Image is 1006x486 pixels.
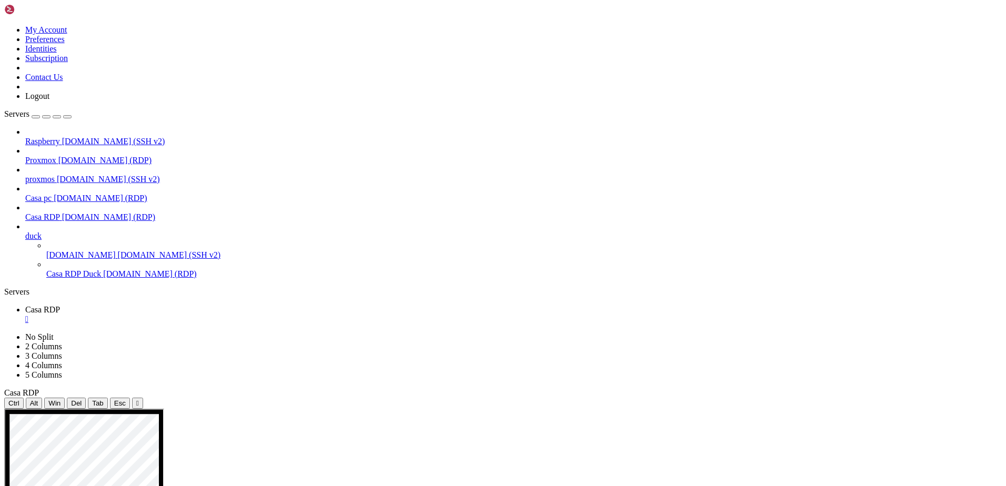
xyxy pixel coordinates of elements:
[25,165,1002,184] li: proxmos [DOMAIN_NAME] (SSH v2)
[26,398,43,409] button: Alt
[25,175,1002,184] a: proxmos [DOMAIN_NAME] (SSH v2)
[25,54,68,63] a: Subscription
[25,332,54,341] a: No Split
[25,315,1002,324] a: 
[4,287,1002,297] div: Servers
[57,175,160,184] span: [DOMAIN_NAME] (SSH v2)
[46,260,1002,279] li: Casa RDP Duck [DOMAIN_NAME] (RDP)
[25,194,1002,203] a: Casa pc [DOMAIN_NAME] (RDP)
[103,269,196,278] span: [DOMAIN_NAME] (RDP)
[25,212,60,221] span: Casa RDP
[88,398,108,409] button: Tab
[110,398,130,409] button: Esc
[44,398,65,409] button: Win
[25,361,62,370] a: 4 Columns
[30,399,38,407] span: Alt
[46,241,1002,260] li: [DOMAIN_NAME] [DOMAIN_NAME] (SSH v2)
[62,212,155,221] span: [DOMAIN_NAME] (RDP)
[8,399,19,407] span: Ctrl
[25,92,49,100] a: Logout
[25,127,1002,146] li: Raspberry [DOMAIN_NAME] (SSH v2)
[25,231,42,240] span: duck
[25,25,67,34] a: My Account
[4,109,29,118] span: Servers
[46,269,101,278] span: Casa RDP Duck
[71,399,82,407] span: Del
[58,156,152,165] span: [DOMAIN_NAME] (RDP)
[92,399,104,407] span: Tab
[4,398,24,409] button: Ctrl
[25,156,1002,165] a: Proxmox [DOMAIN_NAME] (RDP)
[48,399,61,407] span: Win
[136,399,139,407] div: 
[114,399,126,407] span: Esc
[46,250,1002,260] a: [DOMAIN_NAME] [DOMAIN_NAME] (SSH v2)
[25,156,56,165] span: Proxmox
[25,137,60,146] span: Raspberry
[25,231,1002,241] a: duck
[25,212,1002,222] a: Casa RDP [DOMAIN_NAME] (RDP)
[25,175,55,184] span: proxmos
[25,73,63,82] a: Contact Us
[118,250,221,259] span: [DOMAIN_NAME] (SSH v2)
[25,305,1002,324] a: Casa RDP
[4,388,39,397] span: Casa RDP
[4,4,65,15] img: Shellngn
[25,222,1002,279] li: duck
[25,146,1002,165] li: Proxmox [DOMAIN_NAME] (RDP)
[25,184,1002,203] li: Casa pc [DOMAIN_NAME] (RDP)
[25,351,62,360] a: 3 Columns
[25,194,52,202] span: Casa pc
[4,109,72,118] a: Servers
[62,137,165,146] span: [DOMAIN_NAME] (SSH v2)
[25,137,1002,146] a: Raspberry [DOMAIN_NAME] (SSH v2)
[25,342,62,351] a: 2 Columns
[132,398,143,409] button: 
[25,370,62,379] a: 5 Columns
[25,305,60,314] span: Casa RDP
[67,398,86,409] button: Del
[25,35,65,44] a: Preferences
[25,203,1002,222] li: Casa RDP [DOMAIN_NAME] (RDP)
[25,44,57,53] a: Identities
[46,269,1002,279] a: Casa RDP Duck [DOMAIN_NAME] (RDP)
[54,194,147,202] span: [DOMAIN_NAME] (RDP)
[46,250,116,259] span: [DOMAIN_NAME]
